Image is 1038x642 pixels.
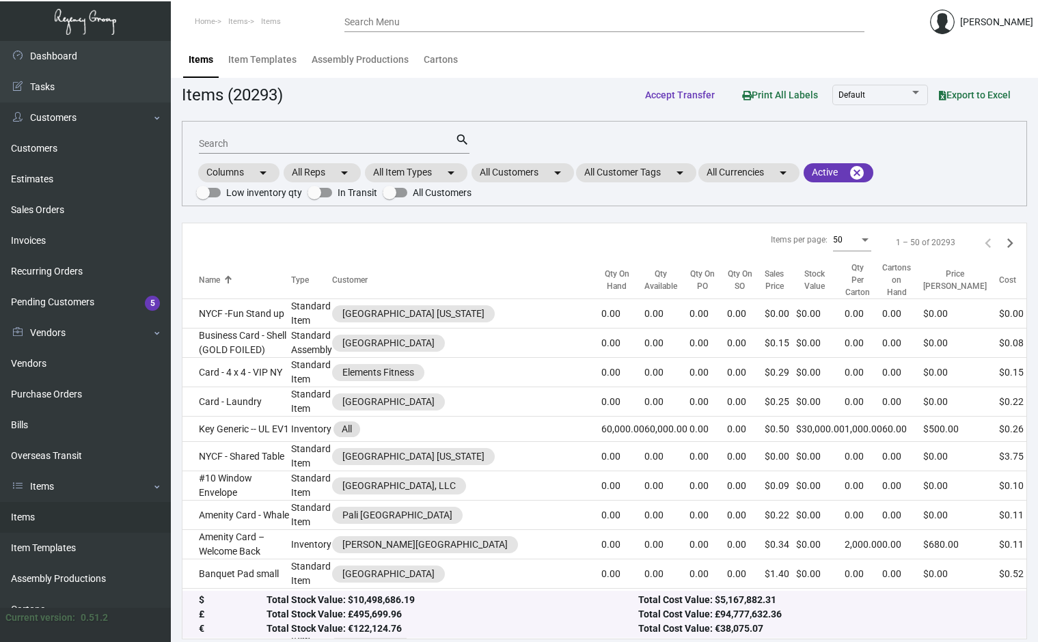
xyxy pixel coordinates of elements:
[727,442,765,471] td: 0.00
[765,299,796,329] td: $0.00
[923,358,999,387] td: $0.00
[999,471,1028,501] td: $0.10
[845,262,882,298] div: Qty Per Carton
[365,163,467,182] mat-chip: All Item Types
[689,589,727,618] td: 0.00
[999,358,1028,387] td: $0.15
[796,501,845,530] td: $0.00
[999,559,1028,589] td: $0.52
[999,417,1028,442] td: $0.26
[226,184,302,201] span: Low inventory qty
[960,15,1033,29] div: [PERSON_NAME]
[923,442,999,471] td: $0.00
[342,336,435,350] div: [GEOGRAPHIC_DATA]
[291,559,332,589] td: Standard Item
[882,329,923,358] td: 0.00
[731,82,829,107] button: Print All Labels
[689,442,727,471] td: 0.00
[182,559,291,589] td: Banquet Pad small
[291,417,332,442] td: Inventory
[291,329,332,358] td: Standard Assembly
[198,163,279,182] mat-chip: Columns
[182,417,291,442] td: Key Generic -- UL EV1
[182,471,291,501] td: #10 Window Envelope
[601,442,644,471] td: 0.00
[796,358,845,387] td: $0.00
[882,559,923,589] td: 0.00
[999,274,1028,286] div: Cost
[845,387,882,417] td: 0.00
[291,358,332,387] td: Standard Item
[765,442,796,471] td: $0.00
[332,262,601,299] th: Customer
[845,501,882,530] td: 0.00
[228,53,297,67] div: Item Templates
[228,17,248,26] span: Items
[727,501,765,530] td: 0.00
[199,622,267,637] div: €
[638,608,1010,622] div: Total Cost Value: £94,777,632.36
[644,358,689,387] td: 0.00
[333,421,360,437] mat-chip: All
[291,589,332,618] td: Standard Item
[689,530,727,559] td: 0.00
[923,387,999,417] td: $0.00
[644,471,689,501] td: 0.00
[413,184,472,201] span: All Customers
[291,274,309,286] div: Type
[689,501,727,530] td: 0.00
[291,299,332,329] td: Standard Item
[882,358,923,387] td: 0.00
[342,567,435,581] div: [GEOGRAPHIC_DATA]
[644,387,689,417] td: 0.00
[765,387,796,417] td: $0.25
[601,329,644,358] td: 0.00
[923,299,999,329] td: $0.00
[845,329,882,358] td: 0.00
[549,165,566,181] mat-icon: arrow_drop_down
[81,611,108,625] div: 0.51.2
[977,232,999,253] button: Previous page
[845,262,870,298] div: Qty Per Carton
[882,417,923,442] td: 60.00
[845,299,882,329] td: 0.00
[923,530,999,559] td: $680.00
[182,530,291,559] td: Amenity Card – Welcome Back
[312,53,409,67] div: Assembly Productions
[796,417,845,442] td: $30,000.00
[845,530,882,559] td: 2,000.00
[644,442,689,471] td: 0.00
[882,299,923,329] td: 0.00
[930,10,955,34] img: admin@bootstrapmaster.com
[923,329,999,358] td: $0.00
[601,358,644,387] td: 0.00
[727,530,765,559] td: 0.00
[999,299,1028,329] td: $0.00
[727,268,765,292] div: Qty On SO
[638,594,1010,608] div: Total Cost Value: $5,167,882.31
[342,479,456,493] div: [GEOGRAPHIC_DATA], LLC
[742,89,818,100] span: Print All Labels
[644,589,689,618] td: 0.00
[882,501,923,530] td: 0.00
[727,417,765,442] td: 0.00
[804,163,873,182] mat-chip: Active
[923,268,987,292] div: Price [PERSON_NAME]
[638,622,1010,637] div: Total Cost Value: €38,075.07
[199,274,220,286] div: Name
[644,559,689,589] td: 0.00
[727,589,765,618] td: 0.00
[727,299,765,329] td: 0.00
[999,387,1028,417] td: $0.22
[644,501,689,530] td: 0.00
[796,589,845,618] td: $0.00
[765,268,784,292] div: Sales Price
[923,268,999,292] div: Price [PERSON_NAME]
[833,236,871,245] mat-select: Items per page:
[882,530,923,559] td: 0.00
[765,329,796,358] td: $0.15
[845,471,882,501] td: 0.00
[727,471,765,501] td: 0.00
[882,442,923,471] td: 0.00
[644,530,689,559] td: 0.00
